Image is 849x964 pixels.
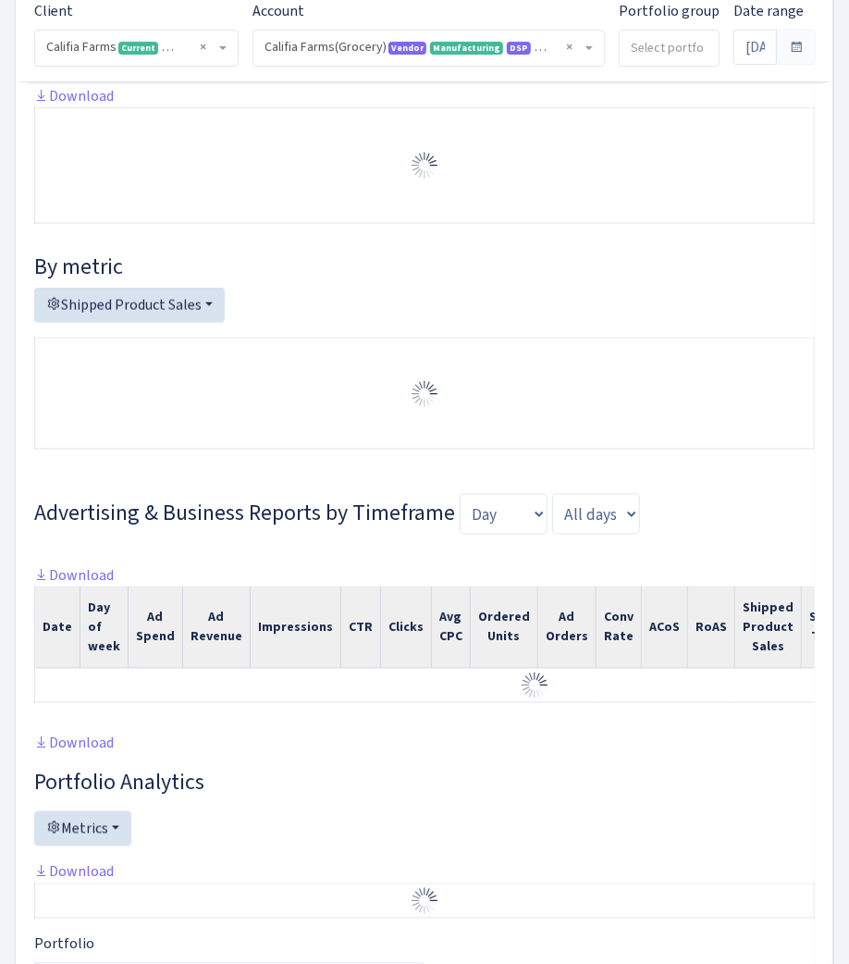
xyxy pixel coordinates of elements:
[34,770,815,797] h3: Widget #3
[200,38,206,56] span: Remove all items
[265,38,582,56] span: Califia Farms(Grocery) <span class="badge badge-primary">Vendor</span><span class="badge badge-su...
[538,587,597,669] th: Ad Orders
[34,734,114,753] a: Download
[118,42,158,55] span: Current
[129,587,183,669] th: Ad Spend
[34,86,114,105] a: Download
[35,31,238,66] span: Califia Farms <span class="badge badge-success">Current</span><span class="badge badge-primary">D...
[251,587,341,669] th: Impressions
[34,494,640,535] h3: Widget #6
[566,38,572,56] span: Remove all items
[46,38,215,56] span: Califia Farms <span class="badge badge-success">Current</span><span class="badge badge-primary">D...
[597,587,642,669] th: Conv Rate
[507,42,531,55] span: DSP
[34,288,225,323] button: Shipped Product Sales
[253,31,604,66] span: Califia Farms(Grocery) <span class="badge badge-primary">Vendor</span><span class="badge badge-su...
[34,253,815,280] h4: By metric
[34,498,455,527] span: Advertising & Business Reports by Timeframe
[642,587,688,669] th: ACoS
[341,587,381,669] th: CTR
[471,587,538,669] th: Ordered Units
[410,886,439,916] img: Preloader
[34,862,114,882] a: Download
[381,587,432,669] th: Clicks
[410,379,439,409] img: Preloader
[34,811,131,847] button: Metrics
[432,587,471,669] th: Avg CPC
[162,42,186,55] span: DSP
[620,31,719,64] input: Select portfolio group...
[80,587,129,669] th: Day of week
[735,587,802,669] th: Shipped Product Sales
[183,587,251,669] th: Ad Revenue
[388,42,426,55] span: Vendor
[430,42,503,55] span: Manufacturing
[535,42,559,55] span: Amazon Marketing Cloud
[35,587,80,669] th: Date
[34,933,94,956] label: Portfolio
[34,565,114,585] a: Download
[520,671,549,700] img: Preloader
[688,587,735,669] th: RoAS
[410,151,439,180] img: Preloader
